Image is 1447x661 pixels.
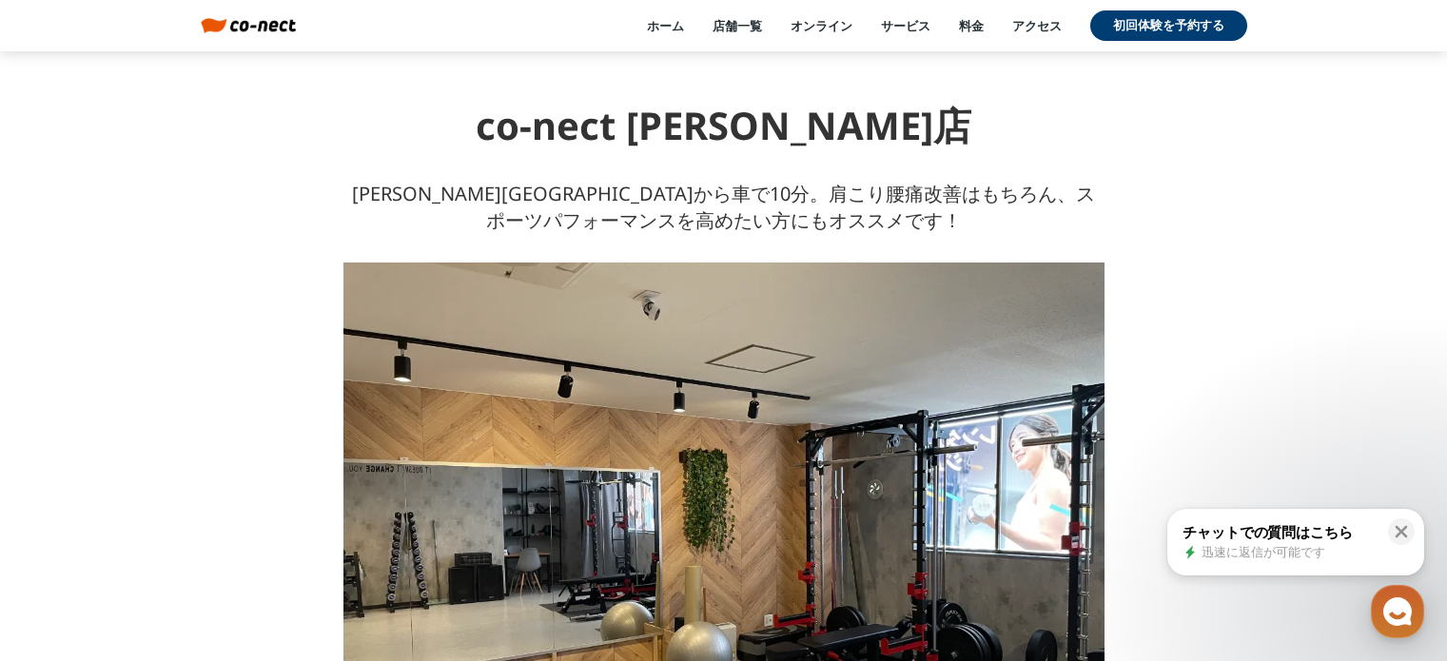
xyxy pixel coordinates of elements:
[791,17,852,34] a: オンライン
[1012,17,1062,34] a: アクセス
[476,99,971,152] h1: co-nect [PERSON_NAME]店
[647,17,684,34] a: ホーム
[959,17,984,34] a: 料金
[713,17,762,34] a: 店舗一覧
[1090,10,1247,41] a: 初回体験を予約する
[343,181,1105,234] p: [PERSON_NAME][GEOGRAPHIC_DATA]から車で10分。肩こり腰痛改善はもちろん、スポーツパフォーマンスを高めたい方にもオススメです！
[881,17,930,34] a: サービス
